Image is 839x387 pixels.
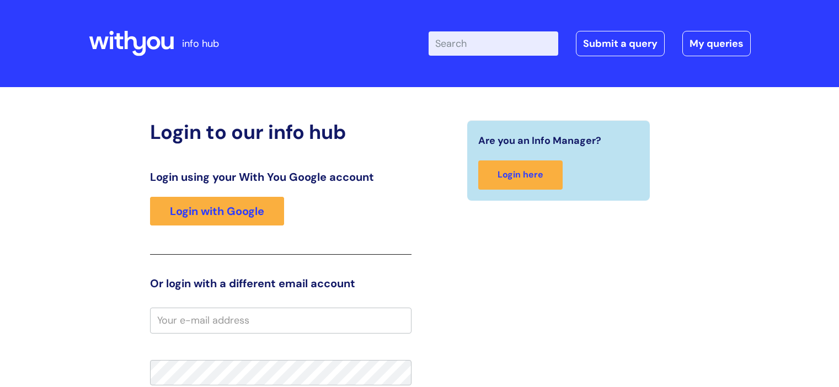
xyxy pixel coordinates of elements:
[150,197,284,225] a: Login with Google
[150,170,412,184] h3: Login using your With You Google account
[150,308,412,333] input: Your e-mail address
[576,31,665,56] a: Submit a query
[478,160,563,190] a: Login here
[150,277,412,290] h3: Or login with a different email account
[429,31,558,56] input: Search
[682,31,751,56] a: My queries
[478,132,601,149] span: Are you an Info Manager?
[182,35,219,52] p: info hub
[150,120,412,144] h2: Login to our info hub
